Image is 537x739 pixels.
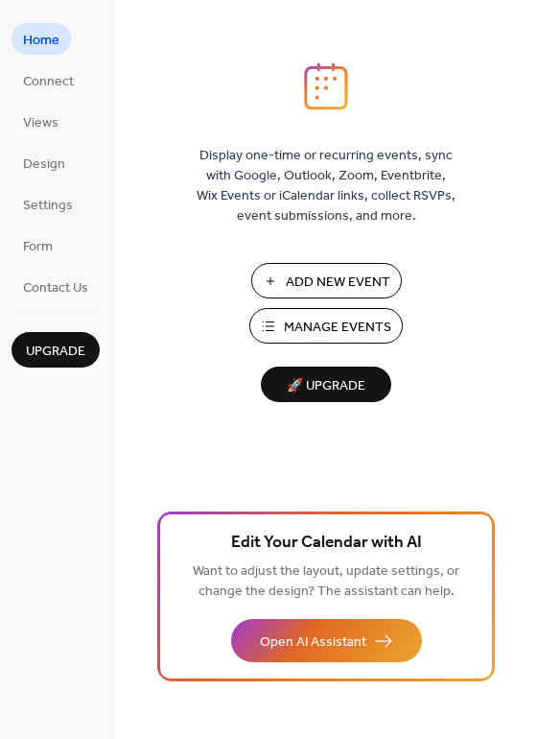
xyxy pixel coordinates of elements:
[23,113,58,133] span: Views
[12,229,64,261] a: Form
[286,273,390,293] span: Add New Event
[251,263,402,298] button: Add New Event
[231,530,422,557] span: Edit Your Calendar with AI
[23,237,53,257] span: Form
[272,373,380,399] span: 🚀 Upgrade
[304,62,348,110] img: logo_icon.svg
[249,308,403,344] button: Manage Events
[193,559,459,605] span: Want to adjust the layout, update settings, or change the design? The assistant can help.
[23,31,59,51] span: Home
[231,619,422,662] button: Open AI Assistant
[23,196,73,216] span: Settings
[12,106,70,137] a: Views
[12,332,100,368] button: Upgrade
[284,318,391,338] span: Manage Events
[23,278,88,298] span: Contact Us
[12,271,100,302] a: Contact Us
[12,188,84,220] a: Settings
[260,632,366,653] span: Open AI Assistant
[12,64,85,96] a: Connect
[197,146,455,226] span: Display one-time or recurring events, sync with Google, Outlook, Zoom, Eventbrite, Wix Events or ...
[261,367,391,402] button: 🚀 Upgrade
[12,147,77,179] a: Design
[23,72,74,92] span: Connect
[26,342,85,362] span: Upgrade
[23,155,65,175] span: Design
[12,23,71,55] a: Home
